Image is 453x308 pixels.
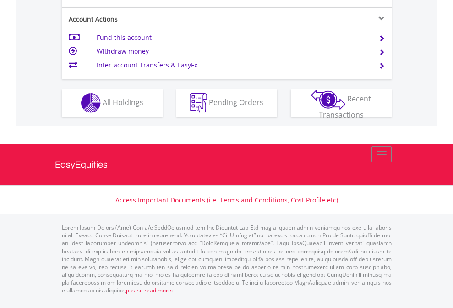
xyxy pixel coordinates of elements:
[190,93,207,113] img: pending_instructions-wht.png
[209,97,263,107] span: Pending Orders
[311,90,345,110] img: transactions-zar-wht.png
[291,89,392,117] button: Recent Transactions
[126,286,173,294] a: please read more:
[97,58,367,72] td: Inter-account Transfers & EasyFx
[62,15,227,24] div: Account Actions
[97,45,367,58] td: Withdraw money
[62,89,163,117] button: All Holdings
[62,224,392,294] p: Lorem Ipsum Dolors (Ame) Con a/e SeddOeiusmod tem InciDiduntut Lab Etd mag aliquaen admin veniamq...
[81,93,101,113] img: holdings-wht.png
[176,89,277,117] button: Pending Orders
[115,196,338,204] a: Access Important Documents (i.e. Terms and Conditions, Cost Profile etc)
[103,97,143,107] span: All Holdings
[97,31,367,45] td: Fund this account
[55,144,398,185] a: EasyEquities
